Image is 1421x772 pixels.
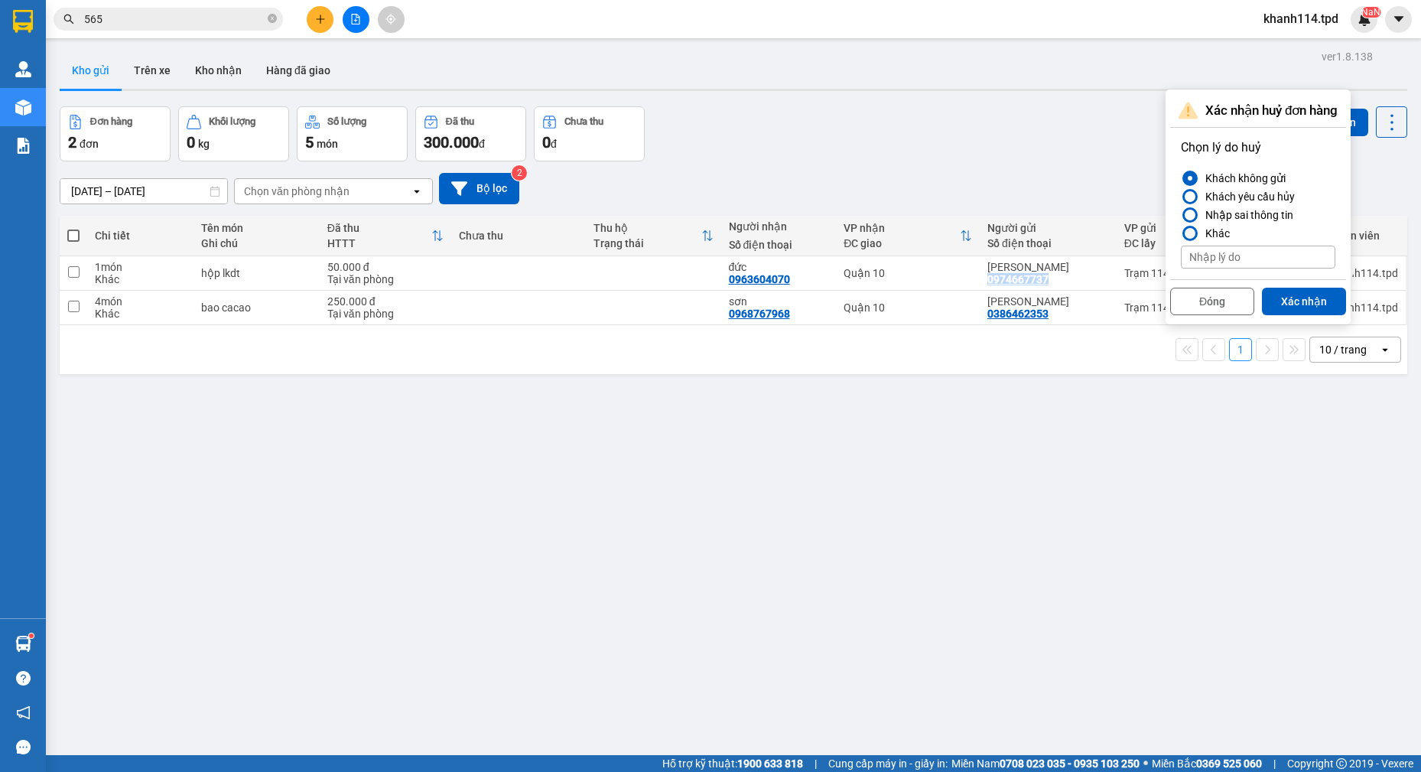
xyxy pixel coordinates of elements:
[512,165,527,181] sup: 2
[415,106,526,161] button: Đã thu300.000đ
[146,50,242,68] div: sơn
[737,757,803,770] strong: 1900 633 818
[178,106,289,161] button: Khối lượng0kg
[305,133,314,151] span: 5
[201,267,312,279] div: hộp lkdt
[95,295,186,308] div: 4 món
[209,116,255,127] div: Khối lượng
[1170,94,1346,128] div: Xác nhận huỷ đơn hàng
[662,755,803,772] span: Hỗ trợ kỹ thuật:
[593,237,701,249] div: Trạng thái
[987,237,1109,249] div: Số điện thoại
[13,31,135,50] div: [PERSON_NAME]
[13,13,135,31] div: Trạm 114
[1385,6,1412,33] button: caret-down
[987,273,1049,285] div: 0974667737
[479,138,485,150] span: đ
[29,634,34,638] sup: 1
[350,14,361,24] span: file-add
[1331,301,1398,314] div: khanh114.tpd
[828,755,948,772] span: Cung cấp máy in - giấy in:
[60,106,171,161] button: Đơn hàng2đơn
[729,295,829,308] div: sơn
[95,273,186,285] div: Khác
[60,179,227,204] input: Select a date range.
[1262,288,1346,315] button: Xác nhận
[1273,755,1276,772] span: |
[844,222,960,234] div: VP nhận
[593,222,701,234] div: Thu hộ
[15,138,31,154] img: solution-icon
[15,99,31,116] img: warehouse-icon
[542,133,551,151] span: 0
[1199,224,1230,243] div: Khác
[15,636,31,652] img: warehouse-icon
[327,116,366,127] div: Số lượng
[439,173,519,204] button: Bộ lọc
[951,755,1140,772] span: Miền Nam
[1322,48,1373,65] div: ver 1.8.138
[1331,267,1398,279] div: khanh114.tpd
[844,301,972,314] div: Quận 10
[1319,342,1367,357] div: 10 / trang
[90,116,132,127] div: Đơn hàng
[1124,301,1224,314] div: Trạm 114
[95,230,186,242] div: Chi tiết
[815,755,817,772] span: |
[201,222,312,234] div: Tên món
[446,116,474,127] div: Đã thu
[327,273,444,285] div: Tại văn phòng
[183,52,254,89] button: Kho nhận
[297,106,408,161] button: Số lượng5món
[16,705,31,720] span: notification
[459,230,578,242] div: Chưa thu
[564,116,603,127] div: Chưa thu
[122,52,183,89] button: Trên xe
[1392,12,1406,26] span: caret-down
[844,237,960,249] div: ĐC giao
[1229,338,1252,361] button: 1
[987,222,1109,234] div: Người gửi
[411,185,423,197] svg: open
[1199,169,1286,187] div: Khách không gửi
[95,261,186,273] div: 1 món
[320,216,451,256] th: Toggle SortBy
[836,216,980,256] th: Toggle SortBy
[201,237,312,249] div: Ghi chú
[327,261,444,273] div: 50.000 đ
[1379,344,1391,356] svg: open
[534,106,645,161] button: Chưa thu0đ
[13,10,33,33] img: logo-vxr
[95,308,186,320] div: Khác
[63,14,74,24] span: search
[1143,761,1148,767] span: ⚪️
[424,133,479,151] span: 300.000
[385,14,396,24] span: aim
[1331,230,1398,242] div: Nhân viên
[198,138,210,150] span: kg
[146,13,242,50] div: Quận 10
[729,220,829,233] div: Người nhận
[146,15,183,31] span: Nhận:
[1170,288,1254,315] button: Đóng
[1152,755,1262,772] span: Miền Bắc
[327,222,431,234] div: Đã thu
[254,52,343,89] button: Hàng đã giao
[201,301,312,314] div: bao cacao
[987,261,1109,273] div: nguyễn thắng
[1124,237,1211,249] div: ĐC lấy
[1358,12,1371,26] img: icon-new-feature
[729,273,790,285] div: 0963604070
[16,671,31,686] span: question-circle
[378,6,405,33] button: aim
[1181,246,1335,269] input: Nhập lý do
[327,295,444,308] div: 250.000 đ
[1181,138,1335,157] p: Chọn lý do huỷ
[1124,267,1224,279] div: Trạm 114
[1361,7,1380,18] sup: NaN
[1000,757,1140,770] strong: 0708 023 035 - 0935 103 250
[244,184,350,199] div: Chọn văn phòng nhận
[15,61,31,77] img: warehouse-icon
[987,295,1109,308] div: đức duy
[729,239,829,251] div: Số điện thoại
